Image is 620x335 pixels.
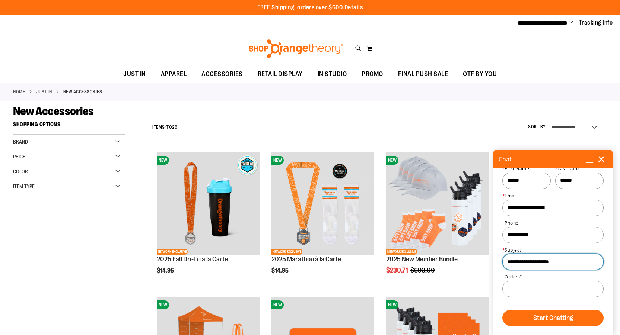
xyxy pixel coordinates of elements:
strong: Shopping Options [13,118,125,135]
a: Home [13,88,25,95]
img: 2025 Fall Dri-Tri à la Carte [157,152,259,254]
span: RETAIL DISPLAY [258,66,303,83]
span: 29 [172,125,177,130]
span: PROMO [362,66,383,83]
a: 2025 Marathon à la Carte [271,255,341,263]
p: FREE Shipping, orders over $600. [257,3,363,12]
span: Required [555,165,558,172]
button: Account menu [569,19,573,26]
span: $14.95 [271,267,290,274]
span: 1 [165,125,167,130]
span: Phone [505,220,519,226]
span: ACCESSORIES [201,66,243,83]
span: Item Type [13,183,35,189]
img: 2025 New Member Bundle [386,152,489,254]
a: 2025 Fall Dri-Tri à la CarteNEWNETWORK EXCLUSIVE [157,152,259,255]
span: Required [502,165,505,172]
span: Required [502,247,505,254]
a: PROMO [354,66,391,83]
span: NEW [157,156,169,165]
span: NETWORK EXCLUSIVE [157,249,188,255]
a: ACCESSORIES [194,66,250,83]
div: product [497,148,607,293]
span: OTF BY YOU [463,66,497,83]
span: Start Chatting [505,315,601,322]
a: 2025 New Member BundleNEWNETWORK EXCLUSIVE [386,152,489,255]
span: Subject [505,247,521,253]
span: Order # [505,274,522,280]
label: Sort By [528,124,546,130]
span: NEW [271,300,284,309]
h2: Chat [499,153,584,165]
span: APPAREL [161,66,187,83]
button: Minimize chat [584,153,595,165]
button: Close dialog [595,153,607,165]
a: 2025 Fall Dri-Tri à la Carte [157,255,228,263]
span: $693.00 [410,267,436,274]
span: $14.95 [157,267,175,274]
a: IN STUDIO [310,66,354,83]
div: product [268,148,378,293]
span: IN STUDIO [318,66,347,83]
a: Tracking Info [579,19,613,27]
span: Email [505,193,517,199]
a: OTF BY YOU [455,66,504,83]
a: APPAREL [153,66,194,83]
span: New Accessories [13,105,94,117]
a: RETAIL DISPLAY [250,66,310,83]
span: JUST IN [123,66,146,83]
div: product [153,148,263,293]
a: Details [344,4,363,11]
a: FINAL PUSH SALE [391,66,456,83]
div: product [382,148,492,293]
span: Brand [13,139,28,145]
a: JUST IN [36,88,52,95]
strong: New Accessories [63,88,102,95]
a: JUST IN [116,66,153,83]
span: $230.71 [386,267,409,274]
span: Required [502,193,505,199]
a: 2025 Marathon à la CarteNEWNETWORK EXCLUSIVE [271,152,374,255]
button: Start Chatting [502,310,604,326]
img: 2025 Marathon à la Carte [271,152,374,254]
span: NEW [271,156,284,165]
span: NEW [157,300,169,309]
span: Price [13,154,25,160]
span: NEW [386,300,398,309]
span: NEW [386,156,398,165]
span: Last Name [557,165,582,171]
span: First Name [505,165,529,171]
a: 2025 New Member Bundle [386,255,458,263]
span: FINAL PUSH SALE [398,66,448,83]
img: Shop Orangetheory [248,39,344,58]
h2: Items to [152,122,177,133]
span: NETWORK EXCLUSIVE [271,249,302,255]
span: Color [13,168,28,174]
span: NETWORK EXCLUSIVE [386,249,417,255]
